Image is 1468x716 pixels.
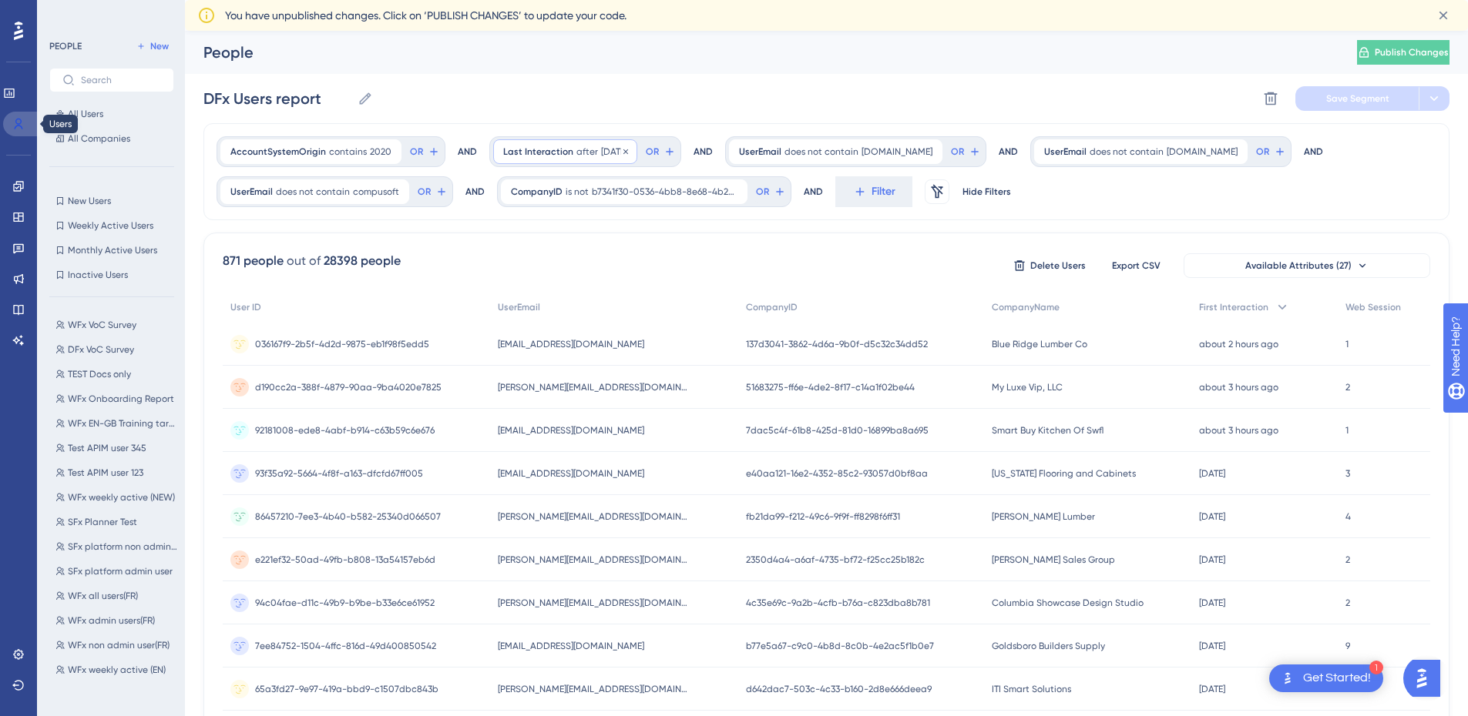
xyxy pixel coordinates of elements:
[223,252,284,270] div: 871 people
[255,467,423,480] span: 93f35a92-5664-4f8f-a163-dfcfd67ff005
[49,587,183,605] button: WFx all users(FR)
[458,136,477,167] div: AND
[203,42,1319,63] div: People
[1167,146,1238,158] span: [DOMAIN_NAME]
[465,176,485,207] div: AND
[150,40,169,52] span: New
[68,319,136,331] span: WFx VoC Survey
[1199,301,1268,313] span: First Interaction
[1199,511,1225,522] time: [DATE]
[49,488,183,507] button: WFx weekly active (NEW)
[1256,146,1269,158] span: OR
[962,179,1011,204] button: Hide Filters
[49,40,82,52] div: PEOPLE
[255,424,435,437] span: 92181008-ede8-4abf-b914-c63b59c6e676
[498,381,690,393] span: [PERSON_NAME][EMAIL_ADDRESS][DOMAIN_NAME]
[255,554,435,566] span: e221ef32-50ad-49fb-b808-13a54157eb6d
[992,597,1144,609] span: Columbia Showcase Design Studio
[1199,425,1278,436] time: about 3 hours ago
[49,216,174,235] button: Weekly Active Users
[1030,259,1086,272] span: Delete Users
[746,640,934,652] span: b77e5a67-c9c0-4b8d-8c0b-4e2ac5f1b0e7
[992,554,1115,566] span: [PERSON_NAME] Sales Group
[49,192,174,210] button: New Users
[230,146,326,158] span: AccountSystemOrigin
[49,129,174,148] button: All Companies
[746,510,900,523] span: fb21da99-f212-49c6-9f9f-ff8298f6ff31
[962,186,1011,198] span: Hide Filters
[498,301,540,313] span: UserEmail
[992,301,1060,313] span: CompanyName
[1278,669,1297,688] img: launcher-image-alternative-text
[1345,640,1350,652] span: 9
[49,414,183,433] button: WFx EN-GB Training target
[1097,253,1174,278] button: Export CSV
[1345,381,1350,393] span: 2
[49,611,183,630] button: WFx admin users(FR)
[68,132,130,145] span: All Companies
[746,683,932,695] span: d642dac7-503c-4c33-b160-2d8e666deea9
[746,467,928,480] span: e40aa121-16e2-4352-85c2-93057d0bf8aa
[68,393,174,405] span: WFx Onboarding Report
[498,683,690,695] span: [PERSON_NAME][EMAIL_ADDRESS][DOMAIN_NAME]
[1295,86,1419,111] button: Save Segment
[68,108,103,120] span: All Users
[68,639,170,651] span: WFx non admin user(FR)
[230,301,261,313] span: User ID
[276,186,350,198] span: does not contain
[36,4,96,22] span: Need Help?
[255,597,435,609] span: 94c04fae-d11c-49b9-b9be-b33e6ce61952
[1375,46,1449,59] span: Publish Changes
[49,340,183,359] button: DFx VoC Survey
[746,597,930,609] span: 4c35e69c-9a2b-4cfb-b76a-c823dba8b781
[68,467,143,479] span: Test APIM user 123
[784,146,858,158] span: does not contain
[68,491,175,504] span: WFx weekly active (NEW)
[131,37,174,55] button: New
[1011,253,1088,278] button: Delete Users
[49,365,183,383] button: TEST Docs only
[255,381,442,393] span: d190cc2a-388f-4879-90aa-9ba4020e7825
[746,338,928,350] span: 137d3041-3862-4d6a-9b0f-d5c32c34dd52
[255,683,438,695] span: 65a3fd27-9e97-419a-bbd9-c1507dbc843b
[1112,259,1161,272] span: Export CSV
[746,424,929,437] span: 7dac5c4f-61b8-425d-81d0-16899ba8a695
[1199,597,1225,608] time: [DATE]
[49,266,174,284] button: Inactive Users
[1044,146,1087,158] span: UserEmail
[49,105,174,123] button: All Users
[746,381,915,393] span: 51683275-ff6e-4de2-8f17-c14a1f02be44
[49,537,183,556] button: SFx platform non admin user
[324,252,401,270] div: 28398 people
[498,338,644,350] span: [EMAIL_ADDRESS][DOMAIN_NAME]
[1345,510,1351,523] span: 4
[370,146,391,158] span: 2020
[498,640,644,652] span: [EMAIL_ADDRESS][DOMAIN_NAME]
[418,186,431,198] span: OR
[68,516,137,528] span: SFx Planner Test
[1090,146,1164,158] span: does not contain
[1254,139,1288,164] button: OR
[992,683,1071,695] span: ITI Smart Solutions
[1199,382,1278,393] time: about 3 hours ago
[511,186,563,198] span: CompanyID
[255,338,429,350] span: 036167f9-2b5f-4d2d-9875-eb1f98f5edd5
[498,554,690,566] span: [PERSON_NAME][EMAIL_ADDRESS][DOMAIN_NAME]
[1345,338,1349,350] span: 1
[503,146,573,158] span: Last Interaction
[754,179,788,204] button: OR
[49,241,174,259] button: Monthly Active Users
[1199,468,1225,479] time: [DATE]
[68,368,131,380] span: TEST Docs only
[415,179,449,204] button: OR
[68,614,155,627] span: WFx admin users(FR)
[49,562,183,580] button: SFx platform admin user
[1345,467,1350,480] span: 3
[287,252,321,270] div: out of
[992,381,1063,393] span: My Luxe Vip, LLC
[255,510,441,523] span: 86457210-7ee3-4b40-b582-25340d066507
[992,467,1136,480] span: [US_STATE] Flooring and Cabinets
[1199,554,1225,565] time: [DATE]
[992,338,1087,350] span: Blue Ridge Lumber Co
[49,439,183,457] button: Test APIM user 345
